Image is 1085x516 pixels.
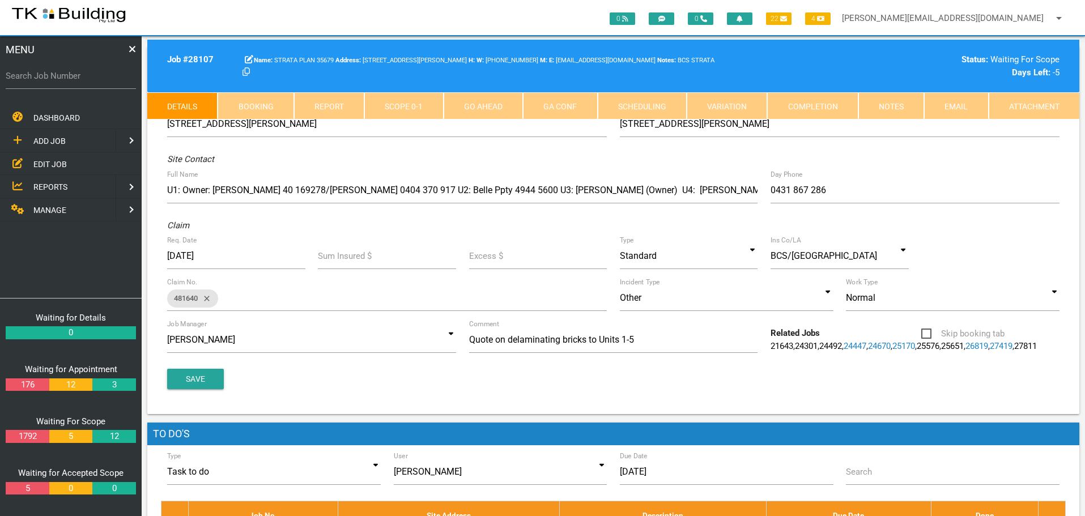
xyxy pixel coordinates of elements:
[92,430,135,443] a: 12
[147,92,218,120] a: Details
[18,468,124,478] a: Waiting for Accepted Scope
[549,57,656,64] span: [EMAIL_ADDRESS][DOMAIN_NAME]
[33,182,67,191] span: REPORTS
[771,328,820,338] b: Related Jobs
[476,57,484,64] b: W:
[49,482,92,495] a: 0
[892,341,915,351] a: 25170
[167,220,189,231] i: Claim
[469,319,499,329] label: Comment
[846,277,878,287] label: Work Type
[610,12,635,25] span: 0
[394,451,408,461] label: User
[941,341,964,351] a: 25651
[771,235,801,245] label: Ins Co/LA
[6,70,136,83] label: Search Job Number
[167,289,218,308] div: 481640
[620,235,634,245] label: Type
[620,277,659,287] label: Incident Type
[444,92,523,120] a: Go Ahead
[476,57,538,64] span: BCS STRATA
[335,57,361,64] b: Address:
[92,482,135,495] a: 0
[335,57,467,64] span: [STREET_ADDRESS][PERSON_NAME]
[846,53,1060,79] div: Waiting For Scope -5
[687,92,767,120] a: Variation
[767,92,858,120] a: Completion
[620,451,648,461] label: Due Date
[147,423,1079,445] h1: To Do's
[989,92,1079,120] a: Attachment
[990,341,1012,351] a: 27419
[167,319,207,329] label: Job Manager
[33,159,67,168] span: EDIT JOB
[25,364,117,374] a: Waiting for Appointment
[795,341,818,351] a: 24301
[167,235,197,245] label: Req. Date
[36,313,106,323] a: Waiting for Details
[540,57,547,64] b: M:
[6,482,49,495] a: 5
[771,169,803,180] label: Day Phone
[1012,67,1050,78] b: Days Left:
[858,92,924,120] a: Notes
[33,113,80,122] span: DASHBOARD
[254,57,273,64] b: Name:
[1014,341,1037,351] a: 27811
[924,92,988,120] a: Email
[469,57,475,64] b: H:
[844,341,866,351] a: 24447
[657,57,676,64] b: Notes:
[965,341,988,351] a: 26819
[523,92,597,120] a: GA Conf
[961,54,988,65] b: Status:
[549,57,554,64] b: E:
[917,341,939,351] a: 25576
[771,341,793,351] a: 21643
[868,341,891,351] a: 24670
[49,430,92,443] a: 5
[167,54,214,65] b: Job # 28107
[33,137,66,146] span: ADD JOB
[688,12,713,25] span: 0
[167,277,198,287] label: Claim No.
[49,378,92,391] a: 12
[92,378,135,391] a: 3
[167,169,198,180] label: Full Name
[6,430,49,443] a: 1792
[33,206,66,215] span: MANAGE
[11,6,126,24] img: s3file
[364,92,443,120] a: Scope 0-1
[254,57,334,64] span: STRATA PLAN 35679
[218,92,293,120] a: Booking
[764,327,915,352] div: , , , , , , , , , ,
[598,92,687,120] a: Scheduling
[469,250,503,263] label: Excess $
[921,327,1005,341] span: Skip booking tab
[6,378,49,391] a: 176
[469,57,476,64] span: Home Phone
[242,67,250,78] a: Click here copy customer information.
[167,154,214,164] i: Site Contact
[805,12,831,25] span: 4
[766,12,792,25] span: 22
[819,341,842,351] a: 24492
[198,289,211,308] i: close
[318,250,372,263] label: Sum Insured $
[6,326,136,339] a: 0
[167,369,224,389] button: Save
[294,92,364,120] a: Report
[846,466,872,479] label: Search
[657,57,714,64] span: BCS STRATA
[36,416,105,427] a: Waiting For Scope
[167,451,181,461] label: Type
[6,42,35,57] span: MENU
